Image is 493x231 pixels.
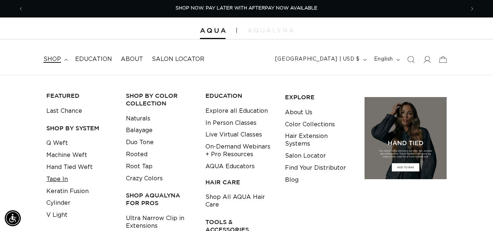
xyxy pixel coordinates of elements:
[285,150,326,162] a: Salon Locator
[116,51,147,68] a: About
[126,136,154,149] a: Duo Tone
[13,2,29,16] button: Previous announcement
[285,130,353,150] a: Hair Extension Systems
[126,149,147,161] a: Rooted
[43,55,61,63] span: shop
[126,161,153,173] a: Root Tap
[205,161,255,173] a: AQUA Educators
[5,210,21,226] div: Accessibility Menu
[75,55,112,63] span: Education
[46,197,70,209] a: Cylinder
[205,141,274,161] a: On-Demand Webinars + Pro Resources
[46,137,68,149] a: Q Weft
[370,53,403,66] button: English
[285,93,353,101] h3: EXPLORE
[126,92,194,107] h3: Shop by Color Collection
[285,162,346,174] a: Find Your Distributor
[285,174,299,186] a: Blog
[46,105,82,117] a: Last Chance
[126,124,153,136] a: Balayage
[126,113,150,125] a: Naturals
[46,209,68,221] a: V Light
[200,28,226,33] img: Aqua Hair Extensions
[121,55,143,63] span: About
[46,92,115,100] h3: FEATURED
[285,119,335,131] a: Color Collections
[46,124,115,132] h3: SHOP BY SYSTEM
[46,173,68,185] a: Tape In
[205,117,257,129] a: In Person Classes
[205,129,262,141] a: Live Virtual Classes
[152,55,204,63] span: Salon Locator
[126,192,194,207] h3: Shop AquaLyna for Pros
[403,51,419,68] summary: Search
[46,149,87,161] a: Machine Weft
[176,6,317,11] span: SHOP NOW. PAY LATER WITH AFTERPAY NOW AVAILABLE
[46,185,89,197] a: Keratin Fusion
[205,178,274,186] h3: HAIR CARE
[126,173,163,185] a: Crazy Colors
[71,51,116,68] a: Education
[205,105,268,117] a: Explore all Education
[39,51,71,68] summary: shop
[464,2,480,16] button: Next announcement
[271,53,370,66] button: [GEOGRAPHIC_DATA] | USD $
[205,191,274,211] a: Shop All AQUA Hair Care
[285,107,312,119] a: About Us
[147,51,209,68] a: Salon Locator
[275,55,360,63] span: [GEOGRAPHIC_DATA] | USD $
[248,28,293,32] img: aqualyna.com
[205,92,274,100] h3: EDUCATION
[46,161,93,173] a: Hand Tied Weft
[374,55,393,63] span: English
